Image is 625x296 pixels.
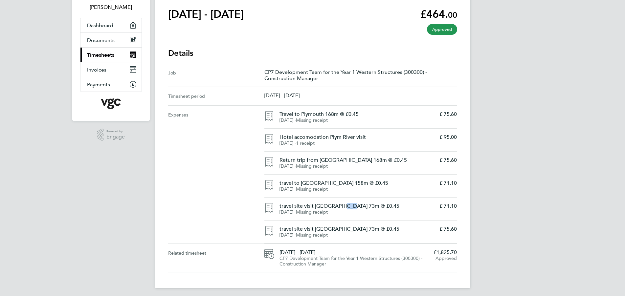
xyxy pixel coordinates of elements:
span: Powered by [106,129,125,134]
span: [DATE] ⋅ [279,232,296,238]
p: £ 71.10 [439,203,457,209]
h4: Travel to Plymouth 168m @ £0.45 [279,111,435,117]
span: [DATE] ⋅ [279,163,296,169]
h4: Return trip from [GEOGRAPHIC_DATA] 168m @ £0.45 [279,157,435,163]
p: CP7 Development Team for the Year 1 Western Structures (300300) - Construction Manager [264,69,457,81]
span: Missing receipt [296,163,328,169]
span: Dashboard [87,22,113,29]
span: Missing receipt [296,209,328,215]
p: £ 75.60 [439,111,457,117]
h4: travel site visit [GEOGRAPHIC_DATA] 73m @ £0.45 [279,203,435,209]
div: Related timesheet [168,249,264,267]
h1: [DATE] - [DATE] [168,8,244,21]
span: [DATE] ⋅ [279,140,296,146]
p: £ 71.10 [439,180,457,186]
h4: Hotel accomodation Plym River visit [279,134,435,140]
h3: Details [168,48,457,58]
span: Engage [106,134,125,140]
app-decimal: £464. [420,8,457,20]
span: [DATE] ⋅ [279,117,296,123]
div: Expenses [168,106,264,243]
span: Missing receipt [296,232,328,238]
span: 1 receipt [296,140,315,146]
h4: travel to [GEOGRAPHIC_DATA] 158m @ £0.45 [279,180,435,186]
span: Invoices [87,67,106,73]
span: Missing receipt [296,186,328,192]
p: £ 75.60 [439,226,457,232]
a: Powered byEngage [97,129,125,141]
span: £1,825.70 [434,249,457,256]
div: Job [168,69,264,81]
p: £ 95.00 [439,134,457,140]
span: 00 [448,10,457,20]
a: Timesheets [80,48,142,62]
span: Timesheets [87,52,114,58]
p: [DATE] - [DATE] [264,92,457,98]
span: Missing receipt [296,117,328,123]
a: Invoices [80,62,142,77]
a: Documents [80,33,142,47]
a: [DATE] - [DATE]CP7 Development Team for the Year 1 Western Structures (300300) - Construction Man... [264,249,457,267]
div: Timesheet period [168,92,264,100]
span: [DATE] ⋅ [279,209,296,215]
a: Go to home page [80,98,142,109]
h4: travel site visit [GEOGRAPHIC_DATA] 73m @ £0.45 [279,226,435,232]
span: Alan Hay [80,3,142,11]
span: Documents [87,37,115,43]
span: CP7 Development Team for the Year 1 Western Structures (300300) - Construction Manager [279,256,423,267]
span: Approved [435,256,457,261]
img: vgcgroup-logo-retina.png [101,98,121,109]
p: £ 75.60 [439,157,457,163]
span: [DATE] - [DATE] [279,249,429,256]
span: Payments [87,81,110,88]
a: Payments [80,77,142,92]
a: Dashboard [80,18,142,32]
span: [DATE] ⋅ [279,186,296,192]
span: This timesheet has been approved. [427,24,457,35]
